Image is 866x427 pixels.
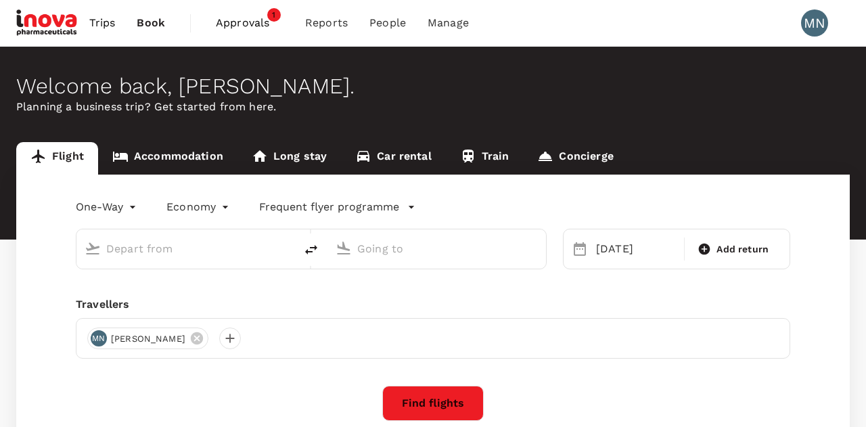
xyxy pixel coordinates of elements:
div: One-Way [76,196,139,218]
span: Manage [428,15,469,31]
div: Travellers [76,296,790,313]
div: MN[PERSON_NAME] [87,328,208,349]
div: MN [801,9,828,37]
span: Add return [716,242,769,256]
div: Welcome back , [PERSON_NAME] . [16,74,850,99]
input: Depart from [106,238,267,259]
p: Frequent flyer programme [259,199,399,215]
div: MN [91,330,107,346]
img: iNova Pharmaceuticals [16,8,78,38]
button: Open [537,247,539,250]
button: delete [295,233,327,266]
a: Train [446,142,524,175]
span: 1 [267,8,281,22]
button: Frequent flyer programme [259,199,415,215]
span: Reports [305,15,348,31]
a: Accommodation [98,142,237,175]
a: Long stay [237,142,341,175]
a: Flight [16,142,98,175]
div: [DATE] [591,235,681,263]
p: Planning a business trip? Get started from here. [16,99,850,115]
span: Book [137,15,165,31]
span: Approvals [216,15,283,31]
input: Going to [357,238,518,259]
span: Trips [89,15,116,31]
a: Car rental [341,142,446,175]
button: Find flights [382,386,484,421]
button: Open [286,247,288,250]
div: Economy [166,196,232,218]
span: [PERSON_NAME] [103,332,193,346]
a: Concierge [523,142,627,175]
span: People [369,15,406,31]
